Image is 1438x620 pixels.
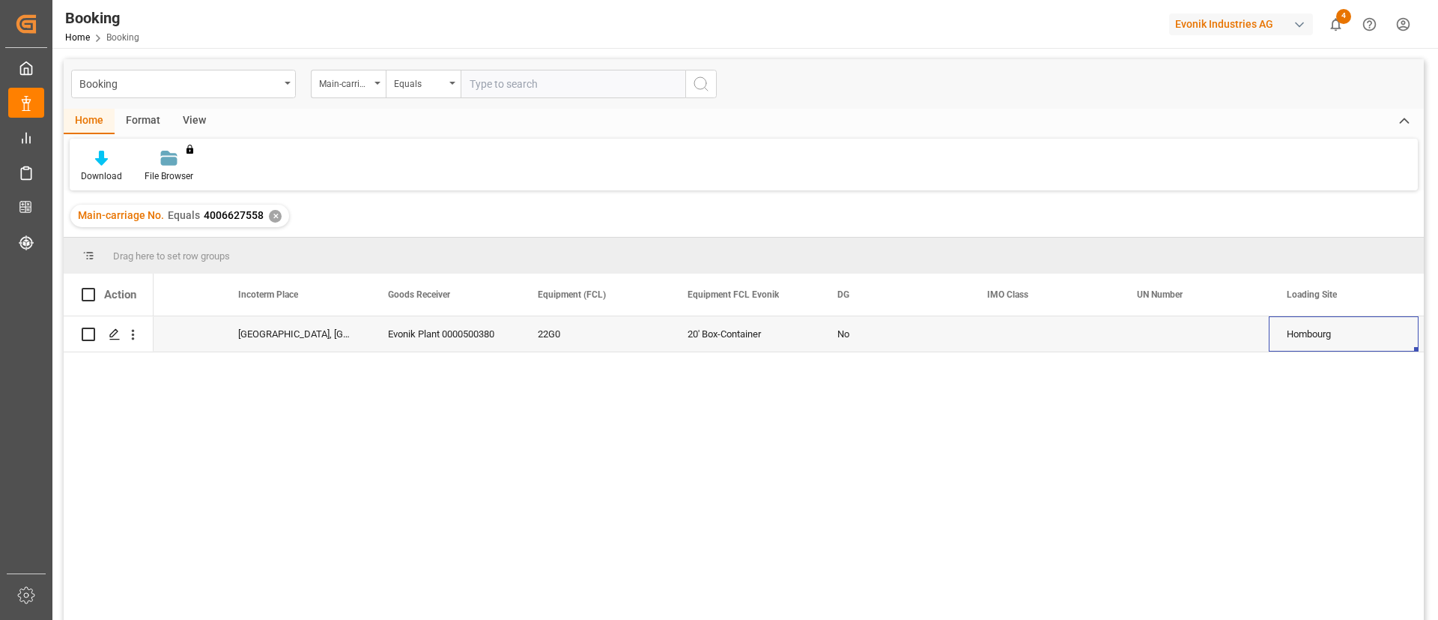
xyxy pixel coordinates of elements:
span: 4 [1336,9,1351,24]
div: Home [64,109,115,134]
span: IMO Class [987,289,1028,300]
span: UN Number [1137,289,1183,300]
div: No [819,316,969,352]
span: Goods Receiver [388,289,450,300]
span: 4006627558 [204,209,264,221]
div: ✕ [269,210,282,223]
span: Equipment FCL Evonik [688,289,779,300]
div: Booking [79,73,279,92]
button: Evonik Industries AG [1169,10,1319,38]
span: Main-carriage No. [78,209,164,221]
button: open menu [386,70,461,98]
div: Booking [65,7,139,29]
div: Main-carriage No. [319,73,370,91]
div: View [172,109,217,134]
div: Hombourg [1269,316,1419,352]
div: Press SPACE to select this row. [64,316,154,352]
span: Drag here to set row groups [113,250,230,262]
button: search button [685,70,717,98]
div: Action [104,288,136,301]
button: show 4 new notifications [1319,7,1353,41]
button: Help Center [1353,7,1386,41]
div: Evonik Plant 0000500380 [370,316,520,352]
div: [GEOGRAPHIC_DATA], [GEOGRAPHIC_DATA] [220,316,370,352]
a: Home [65,32,90,43]
span: DG [837,289,849,300]
input: Type to search [461,70,685,98]
button: open menu [311,70,386,98]
button: open menu [71,70,296,98]
span: Equals [168,209,200,221]
div: Evonik Industries AG [1169,13,1313,35]
div: Format [115,109,172,134]
span: Loading Site [1287,289,1337,300]
div: 20' Box-Container [670,316,819,352]
div: Download [81,169,122,183]
div: 22G0 [520,316,670,352]
div: Equals [394,73,445,91]
span: Equipment (FCL) [538,289,606,300]
span: Incoterm Place [238,289,298,300]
